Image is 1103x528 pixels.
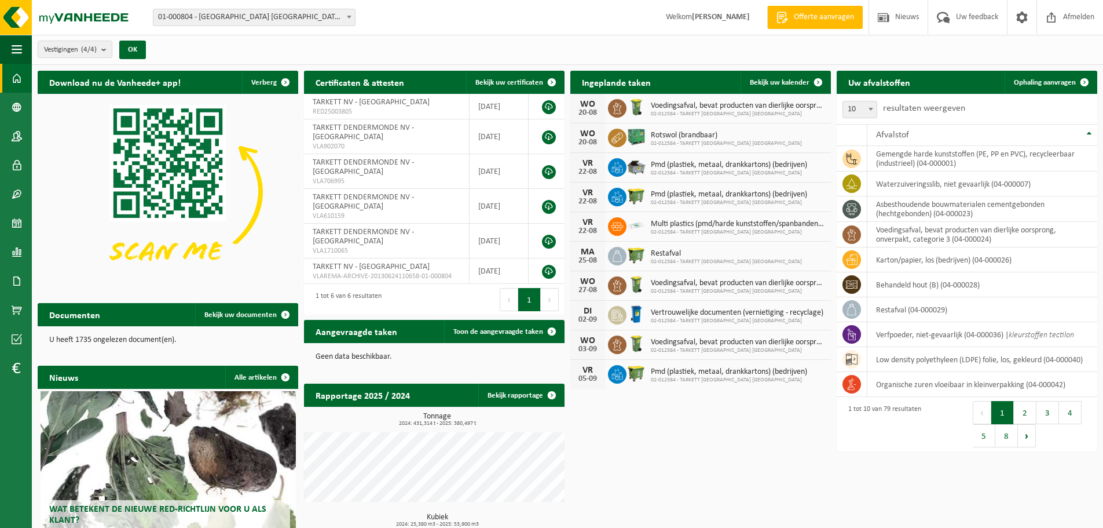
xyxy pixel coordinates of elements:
h2: Rapportage 2025 / 2024 [304,384,422,406]
p: Geen data beschikbaar. [316,353,553,361]
span: 02-012584 - TARKETT [GEOGRAPHIC_DATA] [GEOGRAPHIC_DATA] [651,170,807,177]
div: 25-08 [576,257,599,265]
div: WO [576,129,599,139]
span: Verberg [251,79,277,86]
span: Voedingsafval, bevat producten van dierlijke oorsprong, onverpakt, categorie 3 [651,279,825,288]
h2: Uw afvalstoffen [837,71,922,93]
span: 2024: 431,314 t - 2025: 380,497 t [310,421,565,427]
button: Next [541,288,559,311]
div: 20-08 [576,139,599,147]
span: Restafval [651,249,802,258]
td: [DATE] [470,224,529,258]
td: [DATE] [470,258,529,284]
h2: Certificaten & attesten [304,71,416,93]
button: 1 [991,401,1014,424]
td: restafval (04-000029) [867,297,1097,322]
button: Vestigingen(4/4) [38,41,112,58]
div: WO [576,336,599,345]
h2: Download nu de Vanheede+ app! [38,71,192,93]
a: Offerte aanvragen [767,6,863,29]
td: asbesthoudende bouwmaterialen cementgebonden (hechtgebonden) (04-000023) [867,196,1097,222]
span: Afvalstof [876,130,909,140]
span: 10 [842,101,877,118]
h3: Kubiek [310,514,565,527]
span: TARKETT DENDERMONDE NV - [GEOGRAPHIC_DATA] [313,158,414,176]
span: VLA902070 [313,142,460,151]
a: Ophaling aanvragen [1005,71,1096,94]
span: 02-012584 - TARKETT [GEOGRAPHIC_DATA] [GEOGRAPHIC_DATA] [651,199,807,206]
span: RED25003805 [313,107,460,116]
span: VLA610159 [313,212,460,221]
div: VR [576,188,599,198]
td: [DATE] [470,154,529,189]
button: 8 [995,424,1018,447]
button: 2 [1014,401,1036,424]
span: VLA1710065 [313,246,460,256]
div: 22-08 [576,198,599,206]
span: Voedingsafval, bevat producten van dierlijke oorsprong, onverpakt, categorie 3 [651,101,825,111]
div: 03-09 [576,345,599,354]
button: Next [1018,424,1036,447]
count: (4/4) [81,46,97,53]
button: OK [119,41,146,59]
a: Alle artikelen [225,366,297,389]
img: WB-0240-HPE-BE-09 [626,304,646,324]
h2: Aangevraagde taken [304,320,409,343]
div: 05-09 [576,375,599,383]
div: DI [576,307,599,316]
a: Bekijk uw kalender [741,71,830,94]
td: waterzuiveringsslib, niet gevaarlijk (04-000007) [867,172,1097,196]
span: Bekijk uw kalender [750,79,809,86]
button: Verberg [242,71,297,94]
img: WB-0140-HPE-GN-50 [626,97,646,117]
span: 02-012584 - TARKETT [GEOGRAPHIC_DATA] [GEOGRAPHIC_DATA] [651,111,825,118]
span: TARKETT NV - [GEOGRAPHIC_DATA] [313,98,430,107]
span: 02-012584 - TARKETT [GEOGRAPHIC_DATA] [GEOGRAPHIC_DATA] [651,258,802,265]
span: 2024: 25,380 m3 - 2025: 53,900 m3 [310,522,565,527]
td: [DATE] [470,189,529,224]
div: 22-08 [576,168,599,176]
img: WB-0140-HPE-GN-50 [626,334,646,354]
img: WB-1100-HPE-GN-50 [626,245,646,265]
img: WB-1100-HPE-GN-50 [626,363,646,383]
div: 1 tot 10 van 79 resultaten [842,400,921,449]
span: Toon de aangevraagde taken [453,328,543,336]
span: 02-012584 - TARKETT [GEOGRAPHIC_DATA] [GEOGRAPHIC_DATA] [651,377,807,384]
button: Previous [973,401,991,424]
div: VR [576,218,599,227]
span: 02-012584 - TARKETT [GEOGRAPHIC_DATA] [GEOGRAPHIC_DATA] [651,288,825,295]
button: 5 [973,424,995,447]
span: Bekijk uw certificaten [475,79,543,86]
span: Pmd (plastiek, metaal, drankkartons) (bedrijven) [651,367,807,377]
td: verfpoeder, niet-gevaarlijk (04-000036) | [867,322,1097,347]
div: WO [576,277,599,286]
span: Ophaling aanvragen [1014,79,1076,86]
div: MA [576,247,599,257]
span: VLA706995 [313,177,460,186]
h2: Documenten [38,303,112,326]
td: low density polyethyleen (LDPE) folie, los, gekleurd (04-000040) [867,347,1097,372]
td: karton/papier, los (bedrijven) (04-000026) [867,247,1097,272]
label: resultaten weergeven [883,104,965,113]
img: WB-1100-HPE-GN-50 [626,186,646,206]
span: 01-000804 - TARKETT NV - WAALWIJK [153,9,356,26]
span: Bekijk uw documenten [204,311,277,319]
button: 3 [1036,401,1059,424]
td: behandeld hout (B) (04-000028) [867,272,1097,297]
div: 1 tot 6 van 6 resultaten [310,287,382,312]
i: kleurstoffen tectilon [1009,331,1074,340]
span: Vestigingen [44,41,97,59]
span: Voedingsafval, bevat producten van dierlijke oorsprong, onverpakt, categorie 3 [651,338,825,347]
img: WB-0140-HPE-GN-50 [626,275,646,294]
td: organische zuren vloeibaar in kleinverpakking (04-000042) [867,372,1097,397]
span: 02-012584 - TARKETT [GEOGRAPHIC_DATA] [GEOGRAPHIC_DATA] [651,347,825,354]
span: Wat betekent de nieuwe RED-richtlijn voor u als klant? [49,505,266,525]
td: gemengde harde kunststoffen (PE, PP en PVC), recycleerbaar (industrieel) (04-000001) [867,146,1097,172]
div: WO [576,100,599,109]
button: 4 [1059,401,1082,424]
a: Bekijk uw certificaten [466,71,563,94]
img: PB-HB-1400-HPE-GN-01 [626,127,646,147]
div: 22-08 [576,227,599,235]
span: Multi plastics (pmd/harde kunststoffen/spanbanden/eps/folie naturel/folie gemeng... [651,220,825,229]
a: Bekijk uw documenten [195,303,297,326]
